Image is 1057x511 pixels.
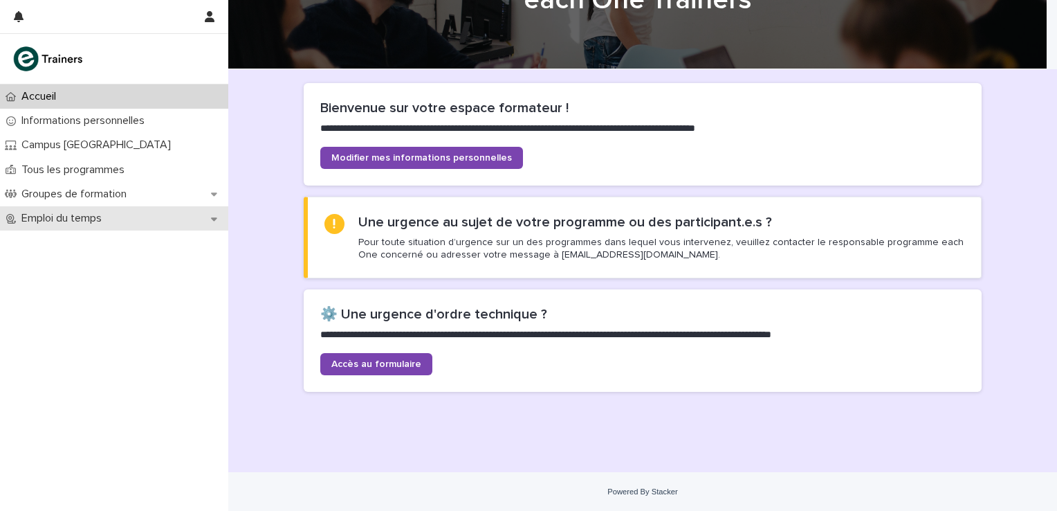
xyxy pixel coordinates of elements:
[16,114,156,127] p: Informations personnelles
[16,163,136,177] p: Tous les programmes
[320,353,432,375] a: Accès au formulaire
[331,153,512,163] span: Modifier mes informations personnelles
[16,90,67,103] p: Accueil
[11,45,87,73] img: K0CqGN7SDeD6s4JG8KQk
[320,100,965,116] h2: Bienvenue sur votre espace formateur !
[16,212,113,225] p: Emploi du temps
[320,306,965,323] h2: ⚙️ Une urgence d'ordre technique ?
[358,236,964,261] p: Pour toute situation d’urgence sur un des programmes dans lequel vous intervenez, veuillez contac...
[607,487,677,496] a: Powered By Stacker
[358,214,772,231] h2: Une urgence au sujet de votre programme ou des participant.e.s ?
[16,138,182,152] p: Campus [GEOGRAPHIC_DATA]
[320,147,523,169] a: Modifier mes informations personnelles
[331,359,421,369] span: Accès au formulaire
[16,188,138,201] p: Groupes de formation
